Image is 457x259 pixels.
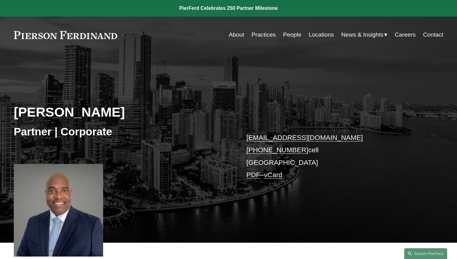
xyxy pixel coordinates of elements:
a: Careers [395,29,416,41]
a: vCard [264,171,282,179]
a: People [283,29,301,41]
a: folder dropdown [341,29,388,41]
a: [PHONE_NUMBER] [246,146,308,154]
h3: Partner | Corporate [14,125,229,138]
h2: [PERSON_NAME] [14,104,229,120]
a: [EMAIL_ADDRESS][DOMAIN_NAME] [246,134,363,141]
a: Locations [309,29,334,41]
a: About [229,29,244,41]
a: Practices [252,29,276,41]
span: News & Insights [341,30,384,40]
a: PDF [246,171,260,179]
p: cell [GEOGRAPHIC_DATA] – [246,132,425,181]
a: Contact [423,29,443,41]
a: Search this site [404,248,447,259]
